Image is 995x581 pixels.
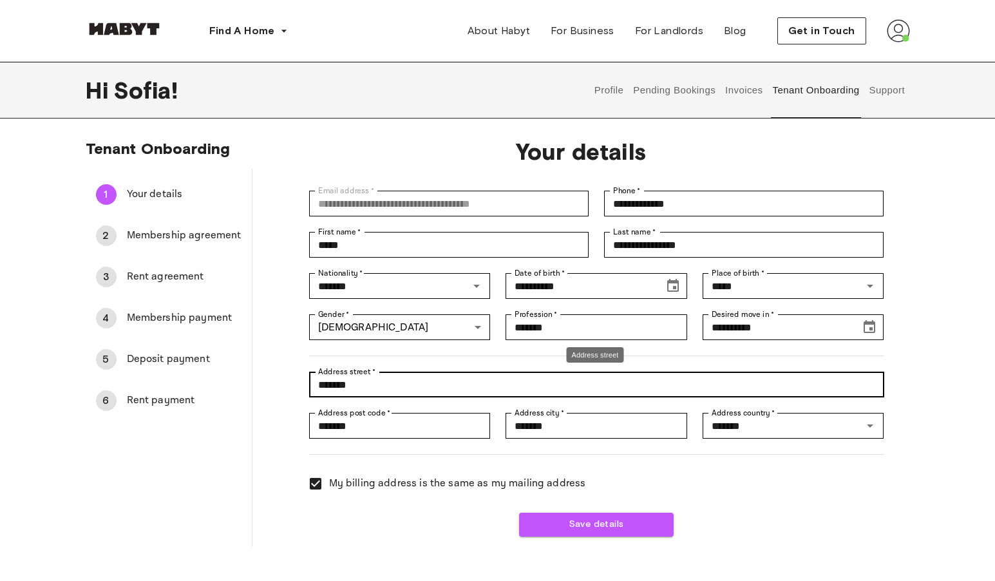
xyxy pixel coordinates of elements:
label: Address city [515,407,564,419]
label: Gender [318,309,349,320]
a: About Habyt [457,18,540,44]
label: Phone [613,185,641,196]
span: Hi [86,77,113,104]
img: avatar [887,19,910,43]
label: Address country [712,407,775,419]
div: Address street [309,372,884,397]
button: Find A Home [199,18,298,44]
label: Address street [318,366,376,377]
div: 6 [96,390,117,411]
label: Email address [318,185,374,196]
div: Last name [604,232,884,258]
button: Open [468,277,486,295]
div: 1Your details [86,179,252,210]
div: Profession [506,314,687,340]
button: Pending Bookings [632,62,717,119]
span: Your details [294,138,869,165]
div: 2 [96,225,117,246]
button: Profile [592,62,625,119]
label: Last name [613,226,656,238]
label: Profession [515,309,558,320]
button: Invoices [724,62,764,119]
label: Address post code [318,407,390,419]
a: Blog [714,18,757,44]
label: Nationality [318,267,363,279]
div: Address city [506,413,687,439]
div: First name [309,232,589,258]
span: About Habyt [468,23,530,39]
button: Save details [519,513,674,537]
span: Blog [724,23,746,39]
div: 5 [96,349,117,370]
label: Desired move in [712,309,774,320]
div: 5Deposit payment [86,344,252,375]
span: Your details [127,187,242,202]
button: Tenant Onboarding [771,62,861,119]
div: Email address [309,191,589,216]
span: Rent payment [127,393,242,408]
span: Deposit payment [127,352,242,367]
span: Tenant Onboarding [86,139,231,158]
span: Rent agreement [127,269,242,285]
button: Open [861,417,879,435]
span: My billing address is the same as my mailing address [329,476,586,491]
div: Phone [604,191,884,216]
a: For Landlords [625,18,714,44]
div: 6Rent payment [86,385,252,416]
div: 4 [96,308,117,329]
div: 1 [96,184,117,205]
div: 3Rent agreement [86,262,252,292]
button: Choose date, selected date is Mar 27, 2001 [660,273,686,299]
div: user profile tabs [589,62,909,119]
div: 2Membership agreement [86,220,252,251]
span: Membership agreement [127,228,242,243]
button: Get in Touch [777,17,866,44]
span: Sofia ! [113,77,178,104]
label: Date of birth [515,267,565,279]
button: Support [867,62,907,119]
a: For Business [540,18,625,44]
div: Address post code [309,413,491,439]
button: Open [861,277,879,295]
button: Choose date, selected date is Oct 1, 2025 [857,314,882,340]
span: For Landlords [635,23,703,39]
div: Address street [567,347,624,363]
div: 4Membership payment [86,303,252,334]
span: Membership payment [127,310,242,326]
div: [DEMOGRAPHIC_DATA] [309,314,491,340]
img: Habyt [86,23,163,35]
div: 3 [96,267,117,287]
span: Get in Touch [788,23,855,39]
span: For Business [551,23,614,39]
label: First name [318,226,361,238]
label: Place of birth [712,267,764,279]
span: Find A Home [209,23,275,39]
